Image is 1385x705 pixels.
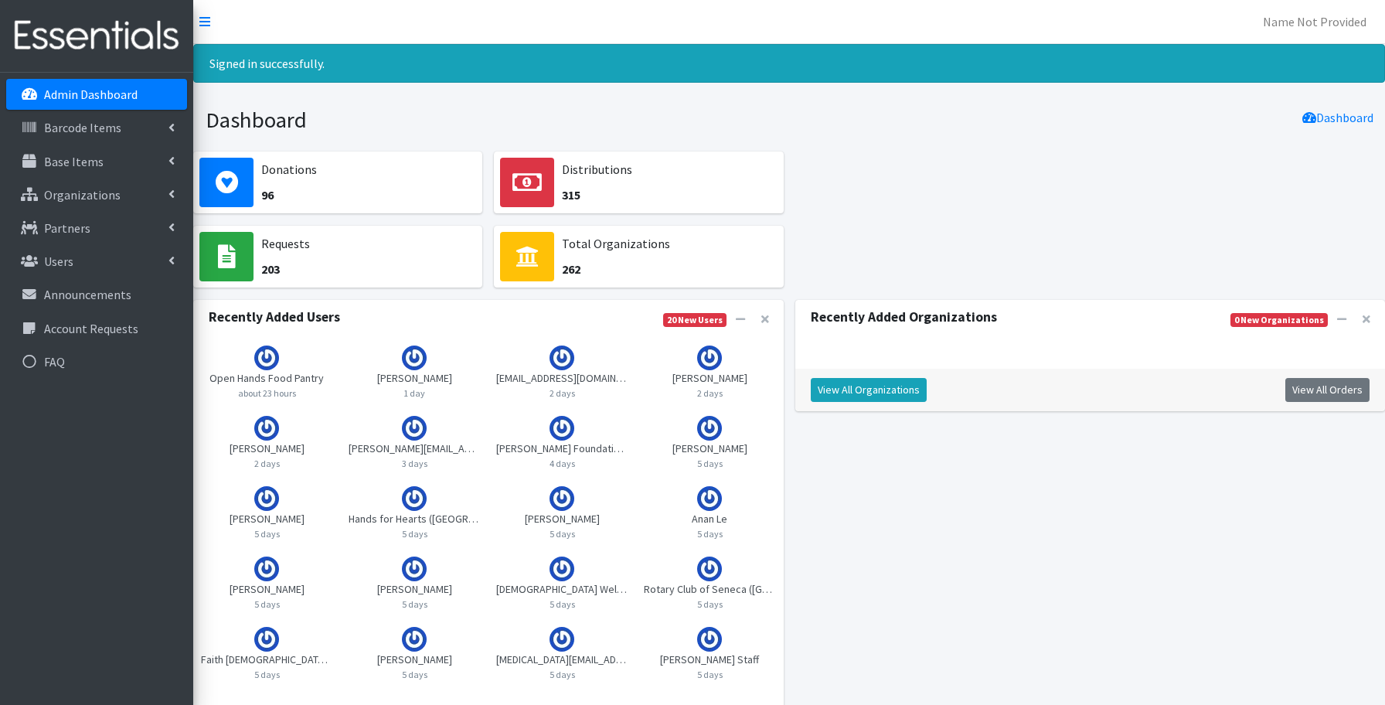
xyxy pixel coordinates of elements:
[254,416,279,441] img: 1c7d2df5856f016580b566e43a01955a.png
[496,457,628,471] span: 4 days
[6,313,187,344] a: Account Requests
[44,287,131,302] p: Announcements
[496,441,628,457] a: [PERSON_NAME] Foundation Diaper Pantry
[496,581,628,598] a: [DEMOGRAPHIC_DATA] Wellness Center (GVL)
[44,354,65,370] p: FAQ
[6,346,187,377] a: FAQ
[496,370,628,387] a: [EMAIL_ADDRESS][DOMAIN_NAME]
[201,370,333,387] a: Open Hands Food Pantry
[1230,313,1328,327] span: 0 New Organizations
[562,184,769,206] span: 315
[201,387,333,400] span: about 23 hours
[349,527,481,541] span: 5 days
[6,279,187,310] a: Announcements
[6,112,187,143] a: Barcode Items
[496,387,628,400] span: 2 days
[6,10,187,62] img: HumanEssentials
[550,346,574,370] img: ba6d1074e2fa622942ec1bdde5177556.png
[644,387,776,400] span: 2 days
[644,511,776,527] a: Anan Le
[349,652,481,668] a: [PERSON_NAME]
[644,581,776,598] a: Rotary Club of Seneca ([GEOGRAPHIC_DATA])
[6,246,187,277] a: Users
[644,668,776,682] span: 5 days
[644,441,776,457] a: [PERSON_NAME]
[201,668,333,682] span: 5 days
[254,557,279,581] img: 6f529601eeb0cffef38e0f99bca2c247.png
[44,254,73,269] p: Users
[201,457,333,471] span: 2 days
[550,557,574,581] img: 9e796c5c6e06b727f96a9c63339b3ab2.png
[349,441,481,457] a: [PERSON_NAME][EMAIL_ADDRESS][PERSON_NAME][DOMAIN_NAME]
[644,598,776,611] span: 5 days
[193,44,1385,83] div: Signed in successfully.
[261,158,468,181] span: Donations
[1302,110,1373,125] a: Dashboard
[811,378,927,402] a: View All Organizations
[44,120,121,135] p: Barcode Items
[697,627,722,652] img: 3757de03ee78ee47bbad0709c7dadb2c.png
[206,107,784,134] h1: Dashboard
[349,457,481,471] span: 3 days
[349,370,481,387] a: [PERSON_NAME]
[496,598,628,611] span: 5 days
[261,258,468,281] span: 203
[6,179,187,210] a: Organizations
[562,233,769,255] span: Total Organizations
[402,416,427,441] img: db631b431b2b0a193a86f6eb4a07cd78.png
[496,668,628,682] span: 5 days
[496,652,628,668] a: [MEDICAL_DATA][EMAIL_ADDRESS][PERSON_NAME][DOMAIN_NAME]
[349,387,481,400] span: 1 day
[644,457,776,471] span: 5 days
[402,486,427,511] img: c8bb535f0c24f41b91debdfbd27215a4.png
[644,370,776,387] a: [PERSON_NAME]
[663,313,727,327] span: 20 New Users
[349,668,481,682] span: 5 days
[349,598,481,611] span: 5 days
[201,527,333,541] span: 5 days
[697,486,722,511] img: 87b7c6c64b0f8998e94eba84c84978c9.png
[209,308,340,325] strong: Recently Added Users
[496,527,628,541] span: 5 days
[254,627,279,652] img: 870379b36c33722d2e9bded3e26894e9.png
[349,511,481,527] a: Hands for Hearts ([GEOGRAPHIC_DATA])
[550,486,574,511] img: 2cc55511d87124d7aa6051fbe8c3eb9f.png
[550,627,574,652] img: dc6949c5b52118325184178dd782136b.png
[644,527,776,541] span: 5 days
[1285,378,1370,402] a: View All Orders
[201,581,333,598] a: [PERSON_NAME]
[402,627,427,652] img: 9b98b88d69aa45b0421d42a2272f9eb5.png
[254,346,279,370] img: 90bd6550c553894c8a38a8c3833b2cb3.png
[44,87,138,102] p: Admin Dashboard
[562,158,769,181] span: Distributions
[6,146,187,177] a: Base Items
[496,511,628,527] a: [PERSON_NAME]
[697,557,722,581] img: b217c92212bf02943b8fb9c9947f7734.png
[811,308,997,325] strong: Recently Added Organizations
[44,321,138,336] p: Account Requests
[201,652,333,668] a: Faith [DEMOGRAPHIC_DATA] ([GEOGRAPHIC_DATA])
[254,486,279,511] img: a9c63e00b9782ba5f9e49a621fb268fe.png
[201,511,333,527] a: [PERSON_NAME]
[201,441,333,457] a: [PERSON_NAME]
[402,346,427,370] img: e6fb51d30d174d7c136e6bb76f281346.png
[550,416,574,441] img: 4f326cb0b3e6194e2667728de008a63e.png
[44,187,121,203] p: Organizations
[44,154,104,169] p: Base Items
[349,581,481,598] a: [PERSON_NAME]
[261,184,468,206] span: 96
[201,598,333,611] span: 5 days
[6,79,187,110] a: Admin Dashboard
[6,213,187,244] a: Partners
[697,416,722,441] img: 5ff28939fa7c0fe3680c4dca7fd0fc1a.png
[644,652,776,668] a: [PERSON_NAME] Staff
[44,220,90,236] p: Partners
[562,258,769,281] span: 262
[261,233,468,255] span: Requests
[402,557,427,581] img: 82cfed7c72911b25f4d5bd1d77c67280.png
[1251,6,1379,37] a: Name Not Provided
[697,346,722,370] img: 98c559629cc9a7dc55e263fd9b6e5c7a.png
